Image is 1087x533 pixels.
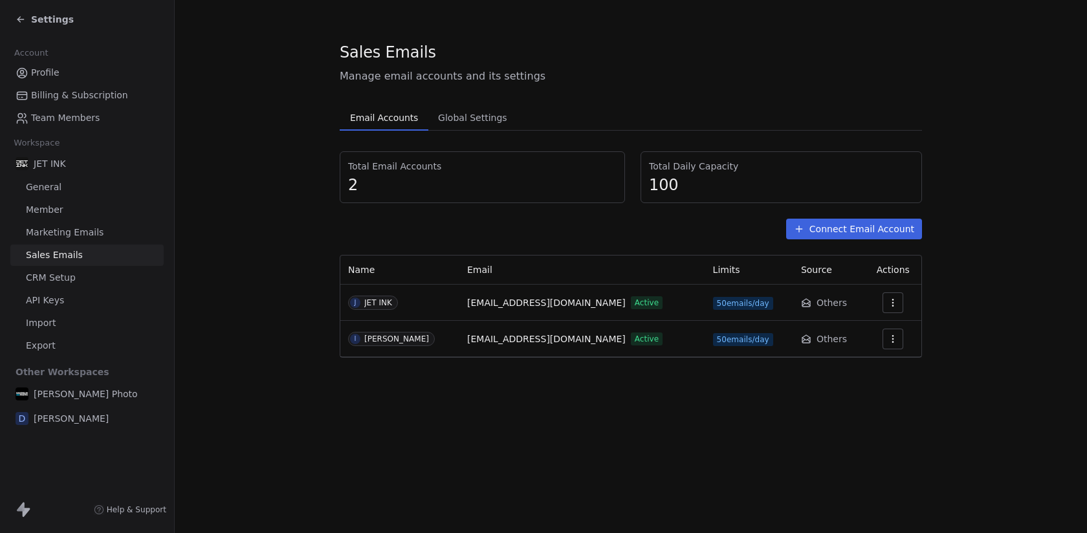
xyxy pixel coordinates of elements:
span: 2 [348,175,617,195]
span: API Keys [26,294,64,307]
span: Help & Support [107,505,166,515]
span: Billing & Subscription [31,89,128,102]
span: Limits [713,265,740,275]
a: API Keys [10,290,164,311]
a: Profile [10,62,164,83]
span: Others [817,332,847,345]
span: Team Members [31,111,100,125]
span: Active [631,296,663,309]
span: 50 emails/day [713,297,773,310]
span: Marketing Emails [26,226,104,239]
a: Help & Support [94,505,166,515]
span: Account [8,43,54,63]
a: Settings [16,13,74,26]
a: CRM Setup [10,267,164,288]
span: Global Settings [433,109,512,127]
button: Connect Email Account [786,219,922,239]
span: Total Daily Capacity [649,160,914,173]
span: Import [26,316,56,330]
span: [PERSON_NAME] [34,412,109,425]
img: JET%20INK%20Metal.png [16,157,28,170]
span: [PERSON_NAME] Photo [34,387,138,400]
span: Others [817,296,847,309]
span: [EMAIL_ADDRESS][DOMAIN_NAME] [467,296,626,310]
span: Sales Emails [340,43,436,62]
a: General [10,177,164,198]
a: Import [10,312,164,334]
a: Team Members [10,107,164,129]
span: General [26,180,61,194]
div: JET INK [364,298,392,307]
span: Source [801,265,832,275]
span: Profile [31,66,60,80]
a: Billing & Subscription [10,85,164,106]
a: Marketing Emails [10,222,164,243]
span: Manage email accounts and its settings [340,69,922,84]
span: 100 [649,175,914,195]
div: [PERSON_NAME] [364,334,429,343]
span: 50 emails/day [713,333,773,346]
span: Email Accounts [345,109,423,127]
span: Active [631,332,663,345]
span: [EMAIL_ADDRESS][DOMAIN_NAME] [467,332,626,346]
span: Export [26,339,56,353]
div: J [355,298,357,308]
span: Settings [31,13,74,26]
span: Member [26,203,63,217]
a: Member [10,199,164,221]
span: D [16,412,28,425]
span: Email [467,265,492,275]
a: Sales Emails [10,245,164,266]
span: Sales Emails [26,248,83,262]
span: Actions [877,265,910,275]
span: CRM Setup [26,271,76,285]
span: Other Workspaces [10,362,115,382]
span: Workspace [8,133,65,153]
a: Export [10,335,164,356]
img: Daudelin%20Photo%20Logo%20White%202025%20Square.png [16,387,28,400]
span: Name [348,265,375,275]
div: I [355,334,357,344]
span: Total Email Accounts [348,160,617,173]
span: JET INK [34,157,66,170]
